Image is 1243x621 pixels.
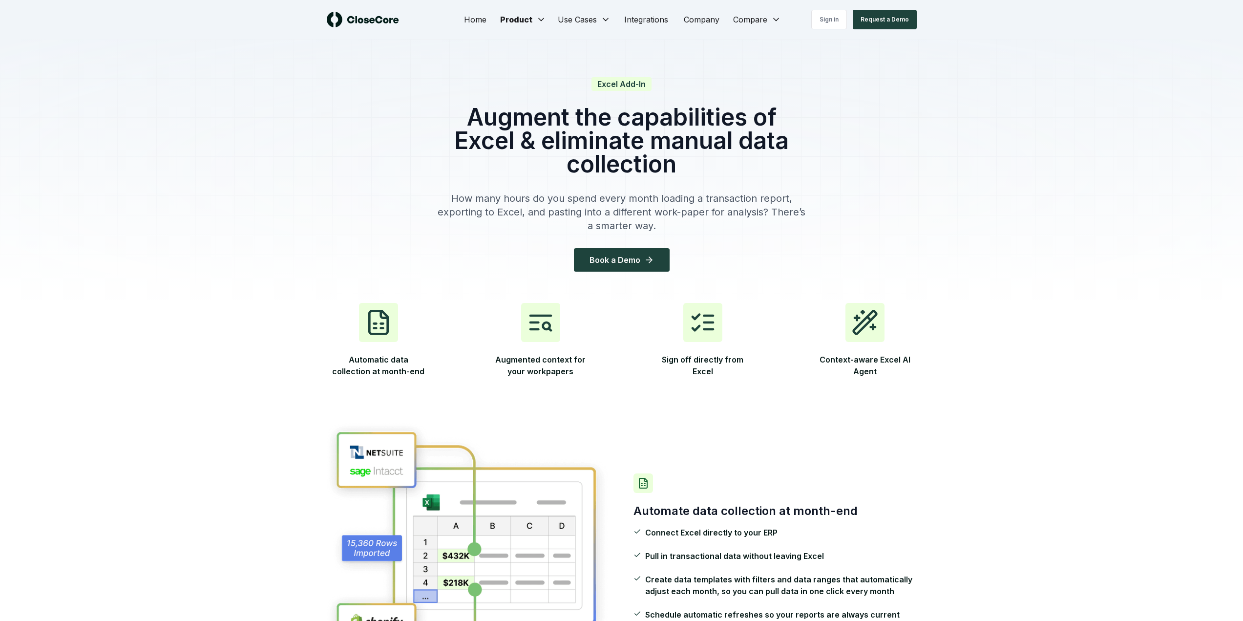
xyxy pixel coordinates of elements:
button: Augmented context for your workpapers [467,303,614,390]
span: Pull in transactional data without leaving Excel [645,550,824,562]
span: Connect Excel directly to your ERP [645,527,778,538]
span: Sign off directly from Excel [654,354,752,381]
a: Home [456,10,494,29]
h1: Augment the capabilities of Excel & eliminate manual data collection [434,106,809,176]
button: Context-aware Excel AI Agent [792,303,938,390]
span: Schedule automatic refreshes so your reports are always current [645,609,900,621]
span: Use Cases [558,14,597,25]
button: Book a Demo [574,248,670,272]
a: Sign in [811,10,847,29]
p: How many hours do you spend every month loading a transaction report, exporting to Excel, and pas... [434,192,809,233]
span: Product [500,14,532,25]
button: Use Cases [552,10,616,29]
a: Integrations [616,10,676,29]
img: logo [327,12,399,27]
button: Sign off directly from Excel [630,303,776,390]
h3: Automate data collection at month-end [633,503,919,519]
span: Augmented context for your workpapers [492,354,590,381]
span: Automatic data collection at month-end [330,354,427,381]
button: Compare [727,10,787,29]
span: Create data templates with filters and data ranges that automatically adjust each month, so you c... [645,574,919,597]
a: Company [676,10,727,29]
span: Excel Add-In [591,77,652,91]
button: Automatic data collection at month-end [305,303,452,390]
button: Request a Demo [853,10,917,29]
button: Product [494,10,552,29]
span: Context-aware Excel AI Agent [816,354,914,381]
span: Compare [733,14,767,25]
